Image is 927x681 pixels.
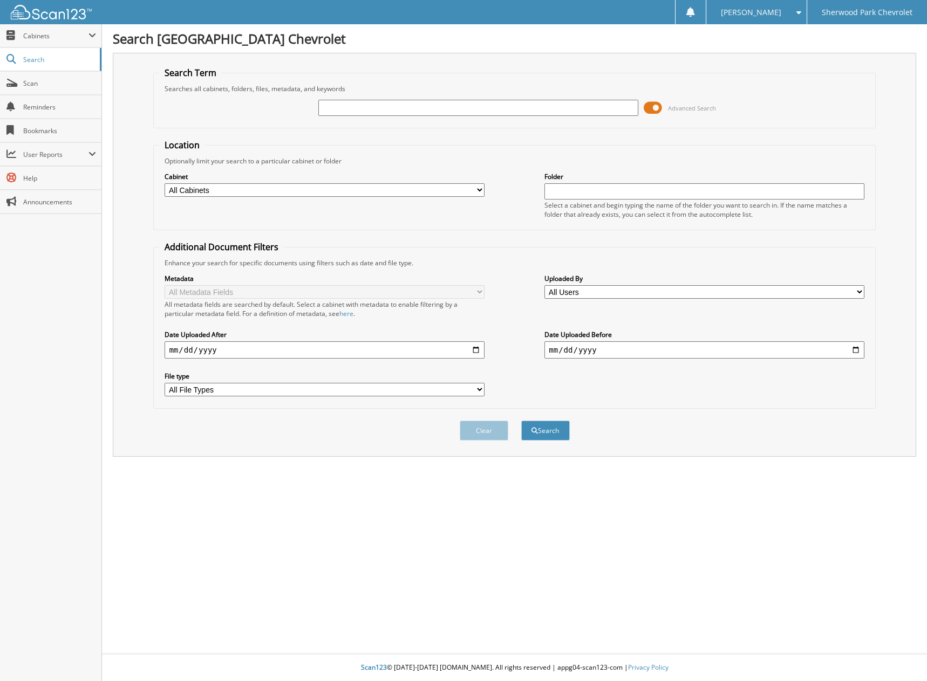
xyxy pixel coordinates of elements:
button: Clear [460,421,508,441]
label: Uploaded By [544,274,864,283]
div: Select a cabinet and begin typing the name of the folder you want to search in. If the name match... [544,201,864,219]
span: Cabinets [23,31,88,40]
label: Cabinet [165,172,484,181]
input: start [165,341,484,359]
span: Scan [23,79,96,88]
label: Metadata [165,274,484,283]
input: end [544,341,864,359]
label: Date Uploaded Before [544,330,864,339]
span: User Reports [23,150,88,159]
legend: Search Term [159,67,222,79]
span: Bookmarks [23,126,96,135]
div: Searches all cabinets, folders, files, metadata, and keywords [159,84,869,93]
span: Sherwood Park Chevrolet [822,9,912,16]
h1: Search [GEOGRAPHIC_DATA] Chevrolet [113,30,916,47]
div: © [DATE]-[DATE] [DOMAIN_NAME]. All rights reserved | appg04-scan123-com | [102,655,927,681]
span: Announcements [23,197,96,207]
legend: Additional Document Filters [159,241,284,253]
label: Folder [544,172,864,181]
span: Reminders [23,102,96,112]
span: Scan123 [361,663,387,672]
label: File type [165,372,484,381]
legend: Location [159,139,205,151]
span: Search [23,55,94,64]
button: Search [521,421,570,441]
span: Help [23,174,96,183]
div: Enhance your search for specific documents using filters such as date and file type. [159,258,869,267]
div: Optionally limit your search to a particular cabinet or folder [159,156,869,166]
span: [PERSON_NAME] [721,9,781,16]
img: scan123-logo-white.svg [11,5,92,19]
div: All metadata fields are searched by default. Select a cabinet with metadata to enable filtering b... [165,300,484,318]
label: Date Uploaded After [165,330,484,339]
span: Advanced Search [668,104,716,112]
a: Privacy Policy [628,663,669,672]
a: here [339,309,353,318]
